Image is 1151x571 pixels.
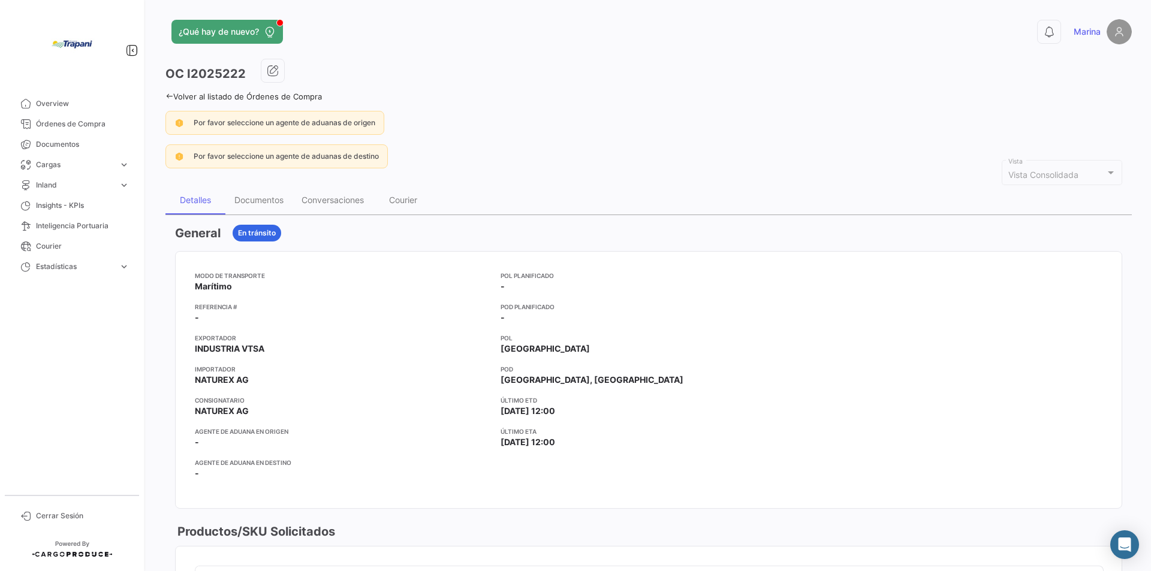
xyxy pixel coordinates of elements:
app-card-info-title: Agente de Aduana en Destino [195,458,491,467]
div: Conversaciones [302,195,364,205]
span: expand_more [119,261,129,272]
span: Documentos [36,139,129,150]
span: [GEOGRAPHIC_DATA], [GEOGRAPHIC_DATA] [501,374,683,386]
span: Overview [36,98,129,109]
app-card-info-title: Importador [195,364,491,374]
div: Courier [389,195,417,205]
div: Documentos [234,195,284,205]
div: Abrir Intercom Messenger [1110,530,1139,559]
span: Inland [36,180,114,191]
h3: OC I2025222 [165,65,246,82]
a: Courier [10,236,134,256]
a: Inteligencia Portuaria [10,216,134,236]
app-card-info-title: Consignatario [195,395,491,405]
span: INDUSTRIA VTSA [195,343,264,355]
app-card-info-title: POL [501,333,797,343]
img: bd005829-9598-4431-b544-4b06bbcd40b2.jpg [42,14,102,74]
span: expand_more [119,159,129,170]
a: Volver al listado de Órdenes de Compra [165,92,322,101]
app-card-info-title: Exportador [195,333,491,343]
span: - [501,280,505,292]
h3: General [175,225,221,241]
span: Por favor seleccione un agente de aduanas de destino [194,152,379,161]
span: Marítimo [195,280,232,292]
app-card-info-title: POD Planificado [501,302,797,312]
span: - [501,312,505,324]
span: Estadísticas [36,261,114,272]
h3: Productos/SKU Solicitados [175,523,335,540]
span: NATUREX AG [195,405,249,417]
span: Insights - KPIs [36,200,129,211]
span: Cerrar Sesión [36,510,129,521]
span: NATUREX AG [195,374,249,386]
a: Documentos [10,134,134,155]
app-card-info-title: Referencia # [195,302,491,312]
span: Por favor seleccione un agente de aduanas de origen [194,118,375,127]
app-card-info-title: POD [501,364,797,374]
app-card-info-title: POL Planificado [501,271,797,280]
span: ¿Qué hay de nuevo? [179,26,259,38]
span: Marina [1074,26,1101,38]
app-card-info-title: Último ETD [501,395,797,405]
a: Insights - KPIs [10,195,134,216]
a: Órdenes de Compra [10,114,134,134]
span: [DATE] 12:00 [501,405,555,417]
app-card-info-title: Modo de Transporte [195,271,491,280]
mat-select-trigger: Vista Consolidada [1008,170,1078,180]
a: Overview [10,93,134,114]
span: [DATE] 12:00 [501,436,555,448]
span: - [195,467,199,479]
img: placeholder-user.png [1107,19,1132,44]
span: Courier [36,241,129,252]
span: expand_more [119,180,129,191]
span: Órdenes de Compra [36,119,129,129]
div: Detalles [180,195,211,205]
span: [GEOGRAPHIC_DATA] [501,343,590,355]
span: En tránsito [238,228,276,238]
span: - [195,312,199,324]
button: ¿Qué hay de nuevo? [171,20,283,44]
span: Inteligencia Portuaria [36,220,129,231]
span: Cargas [36,159,114,170]
app-card-info-title: Agente de Aduana en Origen [195,427,491,436]
span: - [195,436,199,448]
app-card-info-title: Último ETA [501,427,797,436]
